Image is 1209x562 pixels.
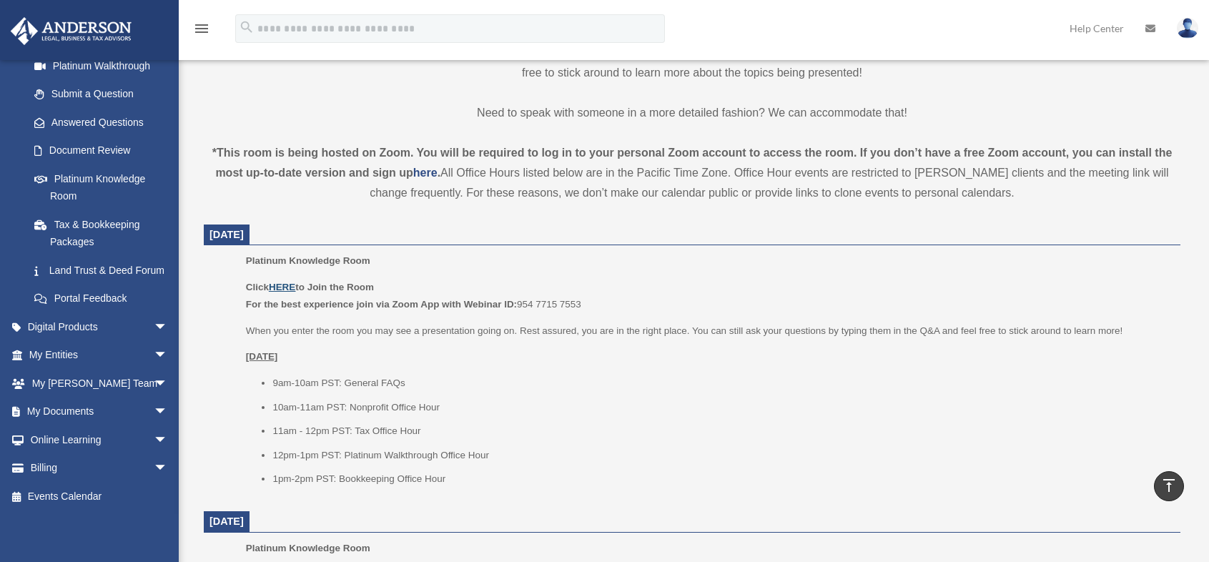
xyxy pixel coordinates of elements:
[1177,18,1198,39] img: User Pic
[154,425,182,455] span: arrow_drop_down
[246,322,1170,340] p: When you enter the room you may see a presentation going on. Rest assured, you are in the right p...
[193,20,210,37] i: menu
[20,80,189,109] a: Submit a Question
[154,312,182,342] span: arrow_drop_down
[154,369,182,398] span: arrow_drop_down
[20,256,189,285] a: Land Trust & Deed Forum
[154,454,182,483] span: arrow_drop_down
[10,454,189,483] a: Billingarrow_drop_down
[204,143,1180,203] div: All Office Hours listed below are in the Pacific Time Zone. Office Hour events are restricted to ...
[209,516,244,527] span: [DATE]
[204,103,1180,123] p: Need to speak with someone in a more detailed fashion? We can accommodate that!
[413,167,438,179] a: here
[20,164,182,210] a: Platinum Knowledge Room
[212,147,1173,179] strong: *This room is being hosted on Zoom. You will be required to log in to your personal Zoom account ...
[246,299,517,310] b: For the best experience join via Zoom App with Webinar ID:
[20,51,189,80] a: Platinum Walkthrough
[438,167,440,179] strong: .
[10,341,189,370] a: My Entitiesarrow_drop_down
[154,341,182,370] span: arrow_drop_down
[272,399,1170,416] li: 10am-11am PST: Nonprofit Office Hour
[10,369,189,398] a: My [PERSON_NAME] Teamarrow_drop_down
[272,447,1170,464] li: 12pm-1pm PST: Platinum Walkthrough Office Hour
[10,398,189,426] a: My Documentsarrow_drop_down
[272,470,1170,488] li: 1pm-2pm PST: Bookkeeping Office Hour
[1160,477,1178,494] i: vertical_align_top
[246,255,370,266] span: Platinum Knowledge Room
[20,108,189,137] a: Answered Questions
[6,17,136,45] img: Anderson Advisors Platinum Portal
[269,282,295,292] a: HERE
[193,25,210,37] a: menu
[209,229,244,240] span: [DATE]
[10,482,189,511] a: Events Calendar
[20,137,189,165] a: Document Review
[239,19,255,35] i: search
[10,425,189,454] a: Online Learningarrow_drop_down
[154,398,182,427] span: arrow_drop_down
[272,375,1170,392] li: 9am-10am PST: General FAQs
[204,43,1180,83] p: When you enter the room, you may see a presentation going on. Rest assured, you are in the right ...
[1154,471,1184,501] a: vertical_align_top
[20,210,189,256] a: Tax & Bookkeeping Packages
[272,423,1170,440] li: 11am - 12pm PST: Tax Office Hour
[246,282,374,292] b: Click to Join the Room
[20,285,189,313] a: Portal Feedback
[246,279,1170,312] p: 954 7715 7553
[10,312,189,341] a: Digital Productsarrow_drop_down
[246,543,370,553] span: Platinum Knowledge Room
[246,351,278,362] u: [DATE]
